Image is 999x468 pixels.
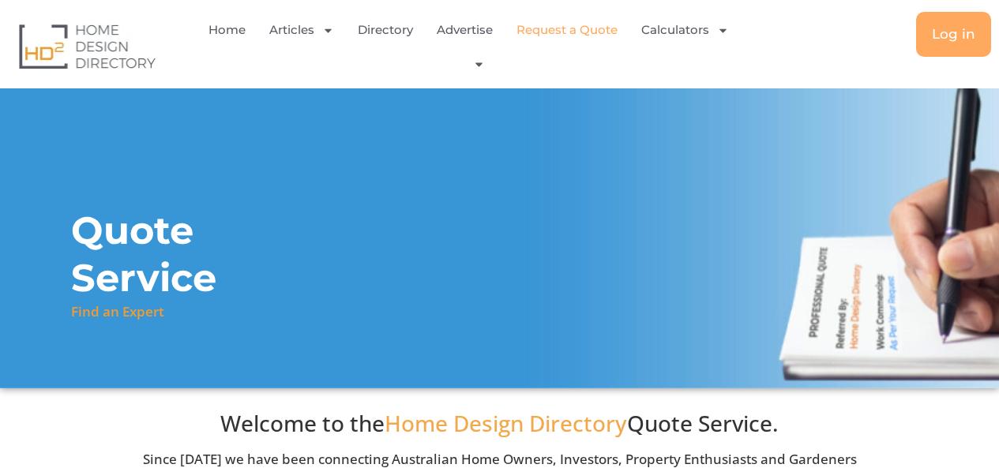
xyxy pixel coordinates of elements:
[385,408,627,438] span: Home Design Directory
[205,12,745,80] nav: Menu
[208,12,246,48] a: Home
[129,410,871,437] h3: Welcome to the Quote Service.
[71,207,331,301] h1: Quote Service
[358,12,413,48] a: Directory
[641,12,729,48] a: Calculators
[71,301,164,322] p: Find an Expert
[437,12,493,48] a: Advertise
[269,12,334,48] a: Articles
[916,12,991,57] a: Log in
[932,28,975,41] span: Log in
[516,12,618,48] a: Request a Quote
